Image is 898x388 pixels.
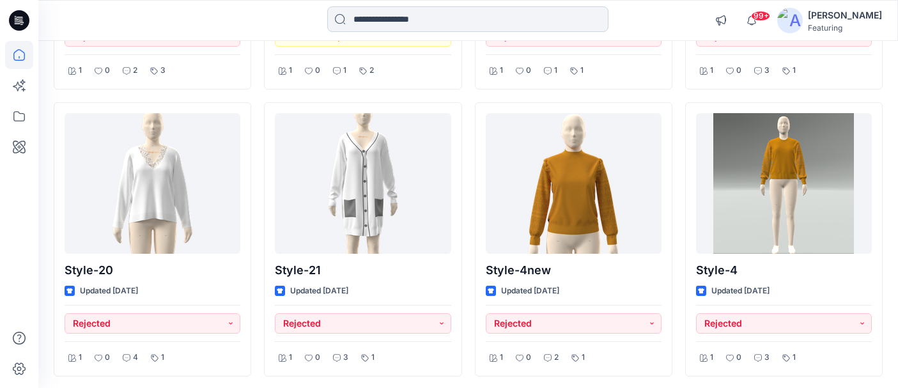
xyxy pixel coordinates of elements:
p: 3 [764,64,770,77]
div: [PERSON_NAME] [808,8,882,23]
img: avatar [777,8,803,33]
p: 1 [793,64,796,77]
p: 3 [343,351,348,364]
a: Style-20 [65,113,240,254]
p: 0 [105,64,110,77]
p: 1 [582,351,585,364]
p: 1 [554,64,557,77]
p: 1 [580,64,584,77]
p: 0 [736,64,741,77]
p: 4 [133,351,138,364]
a: Style-4new [486,113,662,254]
p: 0 [315,351,320,364]
p: 0 [105,351,110,364]
p: 0 [736,351,741,364]
p: 1 [79,64,82,77]
p: 0 [526,351,531,364]
a: Style-4 [696,113,872,254]
p: 1 [289,64,292,77]
p: Updated [DATE] [290,284,348,298]
p: Updated [DATE] [711,284,770,298]
p: Updated [DATE] [80,284,138,298]
p: 2 [554,351,559,364]
p: 2 [369,64,374,77]
p: 1 [500,351,503,364]
p: 1 [343,64,346,77]
p: 1 [289,351,292,364]
p: 2 [133,64,137,77]
p: Updated [DATE] [501,284,559,298]
p: 1 [710,351,713,364]
p: Style-4 [696,261,872,279]
p: 1 [371,351,375,364]
p: 0 [526,64,531,77]
p: 1 [161,351,164,364]
p: 1 [500,64,503,77]
p: 1 [79,351,82,364]
a: Style-21 [275,113,451,254]
p: 1 [710,64,713,77]
p: 3 [160,64,166,77]
div: Featuring [808,23,882,33]
span: 99+ [751,11,770,21]
p: 0 [315,64,320,77]
p: Style-21 [275,261,451,279]
p: Style-4new [486,261,662,279]
p: 1 [793,351,796,364]
p: Style-20 [65,261,240,279]
p: 3 [764,351,770,364]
